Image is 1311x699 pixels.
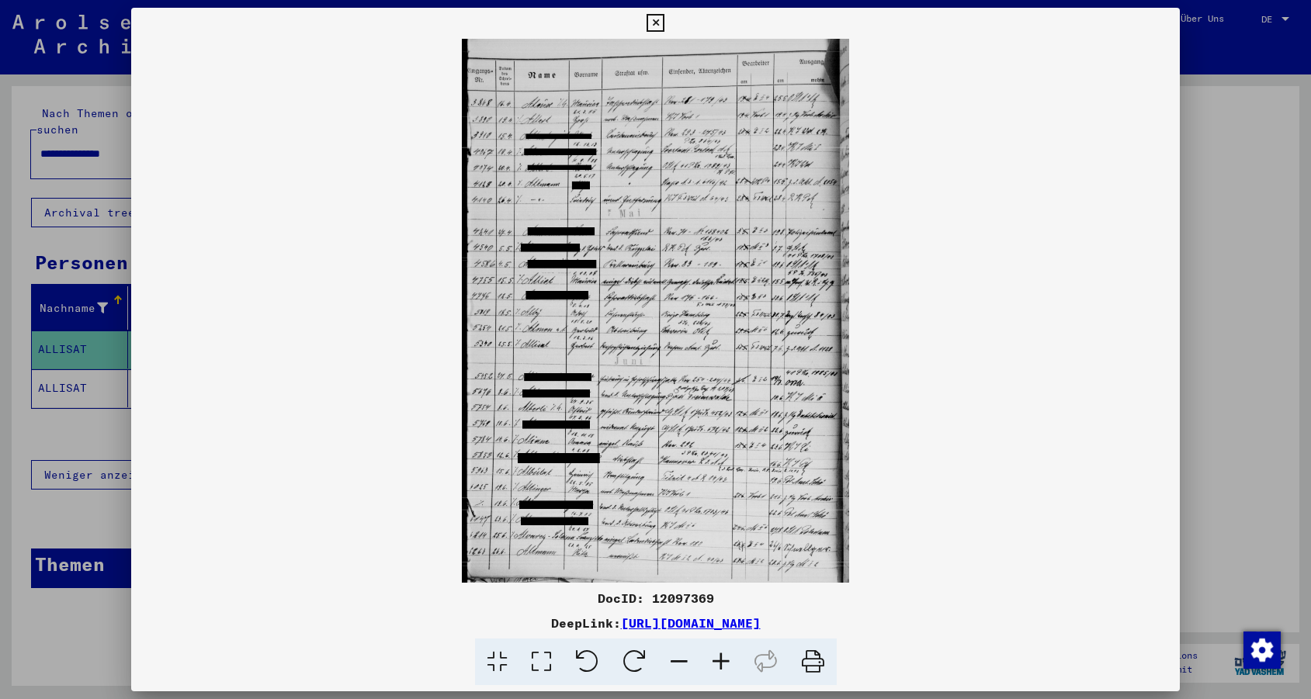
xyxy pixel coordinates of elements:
a: [URL][DOMAIN_NAME] [621,615,761,631]
img: 001.jpg [131,39,1180,583]
div: Zustimmung ändern [1243,631,1280,668]
div: DocID: 12097369 [131,589,1180,607]
img: Zustimmung ändern [1243,632,1281,669]
div: DeepLink: [131,614,1180,632]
